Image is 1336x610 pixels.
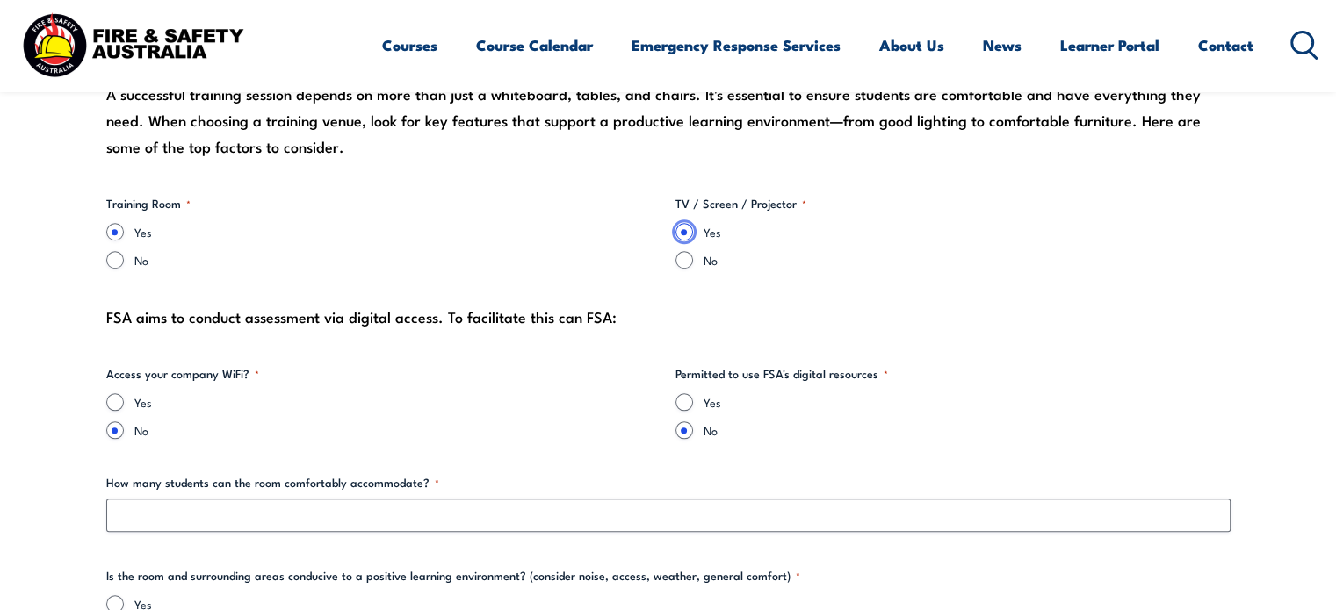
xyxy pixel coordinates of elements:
legend: TV / Screen / Projector [675,195,806,212]
legend: Is the room and surrounding areas conducive to a positive learning environment? (consider noise, ... [106,567,800,585]
label: Yes [134,223,661,240]
legend: Permitted to use FSA's digital resources [675,365,888,383]
label: No [134,251,661,269]
label: No [704,421,1231,439]
legend: Access your company WiFi? [106,365,259,383]
label: Yes [704,393,1231,411]
legend: Training Room [106,195,191,212]
label: How many students can the room comfortably accommodate? [106,474,1231,492]
a: News [983,22,1022,68]
a: Emergency Response Services [632,22,841,68]
a: Courses [382,22,437,68]
label: Yes [704,223,1231,240]
a: Course Calendar [476,22,593,68]
a: About Us [879,22,944,68]
label: No [134,421,661,439]
a: Learner Portal [1060,22,1159,68]
a: Contact [1198,22,1253,68]
label: No [704,251,1231,269]
div: FSA aims to conduct assessment via digital access. To facilitate this can FSA: [106,304,1231,330]
label: Yes [134,393,661,411]
div: A successful training session depends on more than just a whiteboard, tables, and chairs. It's es... [106,81,1231,160]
